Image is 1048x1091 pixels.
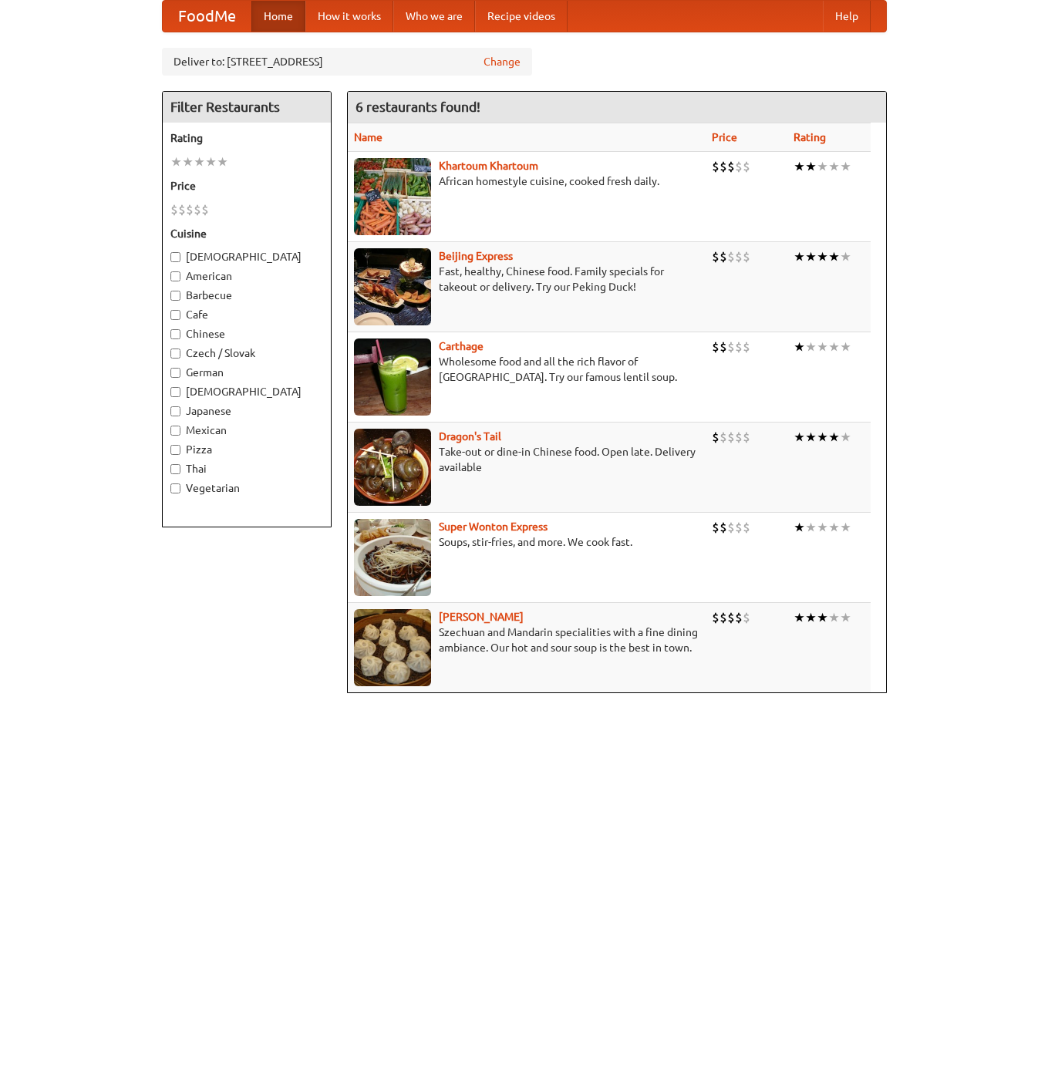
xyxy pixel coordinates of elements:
li: ★ [828,519,840,536]
label: [DEMOGRAPHIC_DATA] [170,249,323,264]
a: Help [823,1,871,32]
label: Japanese [170,403,323,419]
a: Rating [794,131,826,143]
img: shandong.jpg [354,609,431,686]
li: $ [170,201,178,218]
li: ★ [840,158,851,175]
li: $ [712,338,719,355]
input: [DEMOGRAPHIC_DATA] [170,387,180,397]
a: Price [712,131,737,143]
li: ★ [817,429,828,446]
h5: Rating [170,130,323,146]
li: $ [194,201,201,218]
li: $ [712,609,719,626]
li: $ [735,429,743,446]
li: ★ [794,158,805,175]
a: Change [484,54,521,69]
input: Barbecue [170,291,180,301]
li: $ [735,158,743,175]
li: $ [712,519,719,536]
img: khartoum.jpg [354,158,431,235]
label: Chinese [170,326,323,342]
li: $ [719,609,727,626]
li: ★ [182,153,194,170]
li: $ [201,201,209,218]
input: Mexican [170,426,180,436]
a: Carthage [439,340,484,352]
a: FoodMe [163,1,251,32]
a: Super Wonton Express [439,520,548,533]
li: ★ [840,519,851,536]
li: ★ [794,338,805,355]
li: $ [186,201,194,218]
p: African homestyle cuisine, cooked fresh daily. [354,173,699,189]
a: Dragon's Tail [439,430,501,443]
li: $ [727,248,735,265]
p: Fast, healthy, Chinese food. Family specials for takeout or delivery. Try our Peking Duck! [354,264,699,295]
label: German [170,365,323,380]
li: $ [178,201,186,218]
ng-pluralize: 6 restaurants found! [356,99,480,114]
input: [DEMOGRAPHIC_DATA] [170,252,180,262]
li: $ [727,519,735,536]
img: dragon.jpg [354,429,431,506]
label: Cafe [170,307,323,322]
input: Thai [170,464,180,474]
p: Take-out or dine-in Chinese food. Open late. Delivery available [354,444,699,475]
li: ★ [794,429,805,446]
label: Mexican [170,423,323,438]
li: $ [743,429,750,446]
input: Czech / Slovak [170,349,180,359]
li: ★ [828,338,840,355]
li: $ [712,429,719,446]
div: Deliver to: [STREET_ADDRESS] [162,48,532,76]
a: [PERSON_NAME] [439,611,524,623]
img: carthage.jpg [354,338,431,416]
a: Recipe videos [475,1,568,32]
li: ★ [828,609,840,626]
img: beijing.jpg [354,248,431,325]
li: ★ [805,338,817,355]
p: Soups, stir-fries, and more. We cook fast. [354,534,699,550]
h5: Price [170,178,323,194]
li: ★ [828,429,840,446]
a: Home [251,1,305,32]
li: $ [743,519,750,536]
label: [DEMOGRAPHIC_DATA] [170,384,323,399]
input: American [170,271,180,281]
label: Barbecue [170,288,323,303]
li: ★ [840,248,851,265]
input: Japanese [170,406,180,416]
input: German [170,368,180,378]
li: ★ [817,519,828,536]
input: Vegetarian [170,483,180,493]
li: $ [743,158,750,175]
li: ★ [805,158,817,175]
li: $ [735,519,743,536]
li: ★ [840,609,851,626]
li: $ [719,429,727,446]
li: $ [735,609,743,626]
li: $ [712,158,719,175]
li: ★ [817,338,828,355]
li: $ [719,248,727,265]
li: ★ [794,609,805,626]
li: $ [743,248,750,265]
li: ★ [805,519,817,536]
li: $ [727,158,735,175]
li: ★ [194,153,205,170]
li: ★ [828,158,840,175]
a: Khartoum Khartoum [439,160,538,172]
li: $ [727,338,735,355]
label: Thai [170,461,323,476]
input: Pizza [170,445,180,455]
li: $ [743,609,750,626]
li: ★ [828,248,840,265]
li: ★ [217,153,228,170]
li: $ [712,248,719,265]
img: superwonton.jpg [354,519,431,596]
